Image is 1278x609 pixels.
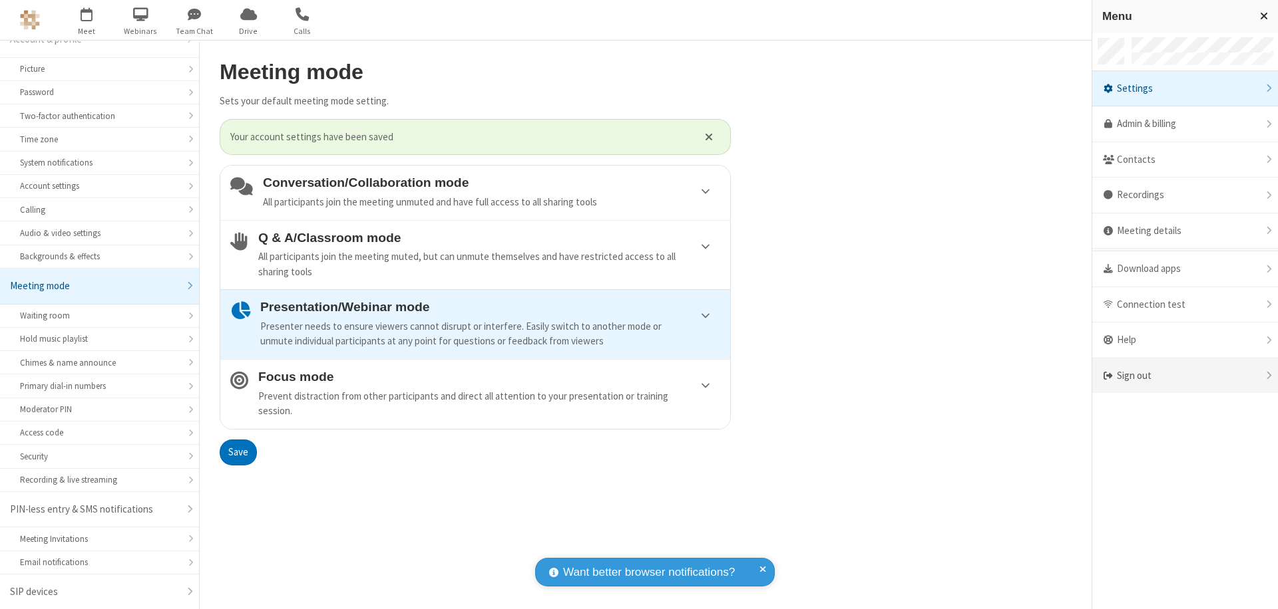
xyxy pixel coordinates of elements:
div: Settings [1092,71,1278,107]
div: Primary dial-in numbers [20,380,179,392]
div: Meeting Invitations [20,533,179,545]
div: Help [1092,322,1278,358]
div: Download apps [1092,251,1278,287]
div: Hold music playlist [20,332,179,345]
div: Password [20,86,179,98]
div: Contacts [1092,142,1278,178]
h4: Presentation/Webinar mode [260,300,720,314]
span: Team Chat [170,25,220,37]
div: Meeting mode [10,279,179,294]
h4: Conversation/Collaboration mode [263,176,720,189]
div: Account settings [20,180,179,192]
button: Save [220,439,257,466]
div: Waiting room [20,309,179,322]
div: Email notifications [20,556,179,568]
div: SIP devices [10,584,179,600]
span: Your account settings have been saved [230,130,688,145]
div: PIN-less entry & SMS notifications [10,502,179,517]
div: Two-factor authentication [20,110,179,122]
h2: Meeting mode [220,61,731,84]
div: Recordings [1092,178,1278,213]
span: Drive [224,25,274,37]
div: Recording & live streaming [20,473,179,486]
span: Webinars [116,25,166,37]
div: All participants join the meeting unmuted and have full access to all sharing tools [263,195,720,210]
div: Calling [20,203,179,216]
div: Moderator PIN [20,403,179,416]
p: Sets your default meeting mode setting. [220,94,731,109]
span: Calls [278,25,327,37]
div: Connection test [1092,287,1278,323]
div: All participants join the meeting muted, but can unmute themselves and have restricted access to ... [258,249,720,279]
div: Security [20,450,179,463]
div: Meeting details [1092,213,1278,249]
div: Audio & video settings [20,227,179,239]
h3: Menu [1102,10,1248,23]
div: Time zone [20,133,179,146]
div: System notifications [20,156,179,169]
div: Picture [20,62,179,75]
img: QA Selenium DO NOT DELETE OR CHANGE [20,10,40,30]
div: Chimes & name announce [20,356,179,369]
span: Meet [62,25,112,37]
span: Want better browser notifications? [563,564,735,581]
div: Presenter needs to ensure viewers cannot disrupt or interfere. Easily switch to another mode or u... [260,319,720,349]
a: Admin & billing [1092,106,1278,142]
div: Backgrounds & effects [20,250,179,263]
button: Close alert [698,127,720,147]
div: Sign out [1092,358,1278,394]
div: Prevent distraction from other participants and direct all attention to your presentation or trai... [258,389,720,419]
h4: Focus mode [258,370,720,384]
h4: Q & A/Classroom mode [258,231,720,245]
div: Access code [20,426,179,439]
